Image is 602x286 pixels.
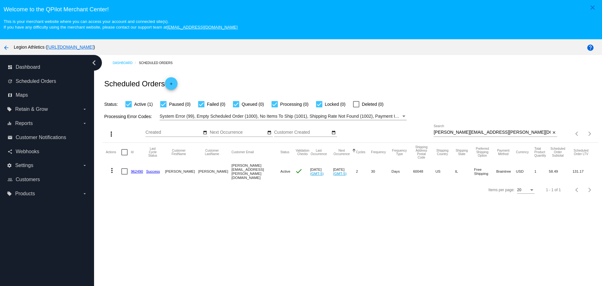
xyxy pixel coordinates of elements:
[3,44,10,51] mat-icon: arrow_back
[392,149,408,156] button: Change sorting for FrequencyType
[8,135,13,140] i: email
[333,149,350,156] button: Change sorting for NextOccurrenceUtc
[82,121,87,126] i: arrow_drop_down
[145,130,202,135] input: Created
[131,150,133,154] button: Change sorting for Id
[15,106,48,112] span: Retain & Grow
[552,130,556,135] mat-icon: close
[356,150,365,154] button: Change sorting for Cycles
[104,114,152,119] span: Processing Error Codes:
[267,130,272,135] mat-icon: date_range
[325,100,346,108] span: Locked (0)
[14,45,95,50] span: Legion Athletics ( )
[160,112,407,120] mat-select: Filter by Processing Error Codes
[362,100,383,108] span: Deleted (0)
[517,188,521,192] span: 20
[231,162,280,181] mat-cell: [PERSON_NAME][EMAIL_ADDRESS][PERSON_NAME][DOMAIN_NAME]
[584,184,596,196] button: Next page
[333,162,356,181] mat-cell: [DATE]
[167,82,175,89] mat-icon: add
[82,191,87,196] i: arrow_drop_down
[82,107,87,112] i: arrow_drop_down
[413,145,430,159] button: Change sorting for ShippingPostcode
[436,149,450,156] button: Change sorting for ShippingCountry
[16,78,56,84] span: Scheduled Orders
[516,162,535,181] mat-cell: USD
[573,162,595,181] mat-cell: 131.17
[295,143,310,162] mat-header-cell: Validation Checks
[8,62,87,72] a: dashboard Dashboard
[474,147,491,157] button: Change sorting for PreferredShippingOption
[203,130,207,135] mat-icon: date_range
[104,77,177,90] h2: Scheduled Orders
[3,6,598,13] h3: Welcome to the QPilot Merchant Center!
[310,171,324,175] a: (GMT-5)
[207,100,225,108] span: Failed (0)
[113,58,139,68] a: Dashboard
[15,121,33,126] span: Reports
[210,130,266,135] input: Next Occurrence
[165,162,198,181] mat-cell: [PERSON_NAME]
[8,132,87,143] a: email Customer Notifications
[7,191,12,196] i: local_offer
[108,130,115,138] mat-icon: more_vert
[8,90,87,100] a: map Maps
[8,147,87,157] a: share Webhooks
[436,162,455,181] mat-cell: US
[3,19,237,30] small: This is your merchant website where you can access your account and connected site(s). If you hav...
[131,169,143,173] a: 962490
[16,177,40,182] span: Customers
[15,191,35,197] span: Products
[571,184,584,196] button: Previous page
[295,167,303,175] mat-icon: check
[16,92,28,98] span: Maps
[392,162,413,181] mat-cell: Days
[167,25,238,30] a: [EMAIL_ADDRESS][DOMAIN_NAME]
[8,79,13,84] i: update
[47,45,94,50] a: [URL][DOMAIN_NAME]
[517,188,535,192] mat-select: Items per page:
[16,135,66,140] span: Customer Notifications
[15,163,33,168] span: Settings
[571,127,584,140] button: Previous page
[274,130,330,135] input: Customer Created
[551,129,557,136] button: Clear
[8,177,13,182] i: people_outline
[280,169,290,173] span: Active
[198,162,231,181] mat-cell: [PERSON_NAME]
[534,162,549,181] mat-cell: 1
[104,102,118,107] span: Status:
[516,150,529,154] button: Change sorting for CurrencyIso
[280,150,289,154] button: Change sorting for Status
[198,149,226,156] button: Change sorting for CustomerLastName
[546,188,561,192] div: 1 - 1 of 1
[7,163,12,168] i: settings
[587,44,594,51] mat-icon: help
[455,149,468,156] button: Change sorting for ShippingState
[356,162,371,181] mat-cell: 2
[549,147,567,157] button: Change sorting for Subtotal
[434,130,551,135] input: Search
[146,169,160,173] a: Success
[8,76,87,86] a: update Scheduled Orders
[16,149,39,154] span: Webhooks
[106,143,121,162] mat-header-cell: Actions
[231,150,254,154] button: Change sorting for CustomerEmail
[549,162,573,181] mat-cell: 58.49
[333,171,346,175] a: (GMT-5)
[310,162,333,181] mat-cell: [DATE]
[108,167,116,174] mat-icon: more_vert
[8,175,87,185] a: people_outline Customers
[16,64,40,70] span: Dashboard
[455,162,474,181] mat-cell: IL
[589,4,596,11] mat-icon: close
[413,162,435,181] mat-cell: 60048
[496,149,510,156] button: Change sorting for PaymentMethod.Type
[169,100,190,108] span: Paused (0)
[7,121,12,126] i: equalizer
[8,149,13,154] i: share
[7,107,12,112] i: local_offer
[82,163,87,168] i: arrow_drop_down
[488,188,515,192] div: Items per page:
[371,150,386,154] button: Change sorting for Frequency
